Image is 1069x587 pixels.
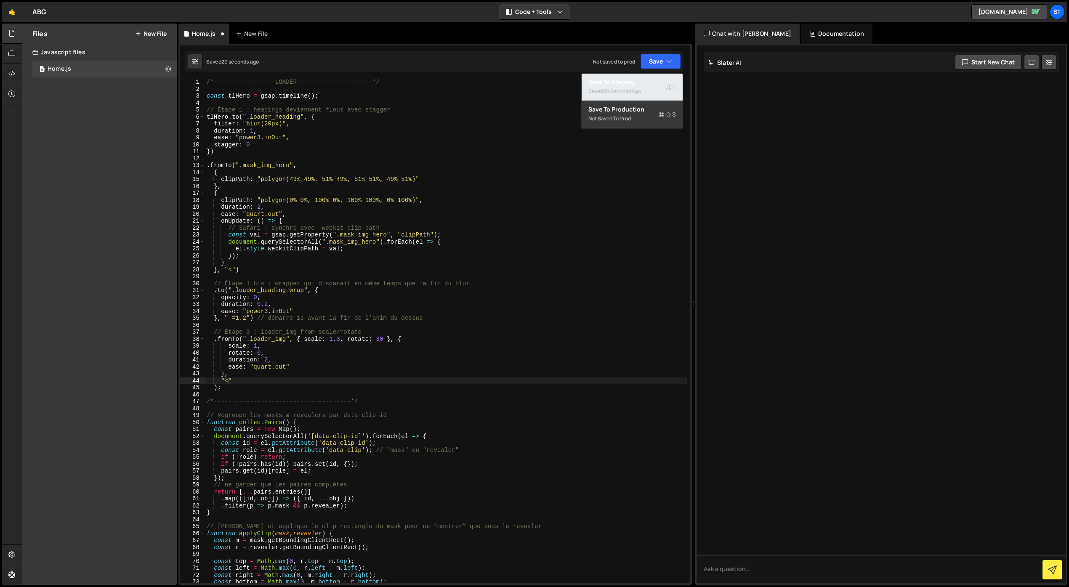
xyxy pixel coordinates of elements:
[180,391,205,398] div: 46
[180,467,205,475] div: 57
[180,225,205,232] div: 22
[180,162,205,169] div: 13
[180,426,205,433] div: 51
[180,176,205,183] div: 15
[180,301,205,308] div: 33
[180,197,205,204] div: 18
[180,551,205,558] div: 69
[180,398,205,405] div: 47
[180,370,205,377] div: 43
[32,29,48,38] h2: Files
[180,315,205,322] div: 35
[180,148,205,155] div: 11
[206,58,259,65] div: Saved
[180,183,205,190] div: 16
[180,211,205,218] div: 20
[180,377,205,385] div: 44
[221,58,259,65] div: 20 seconds ago
[180,440,205,447] div: 53
[180,93,205,100] div: 3
[2,2,22,22] a: 🤙
[180,204,205,211] div: 19
[32,7,46,17] div: ABG
[180,273,205,280] div: 29
[180,114,205,121] div: 6
[180,245,205,252] div: 25
[971,4,1047,19] a: [DOMAIN_NAME]
[180,190,205,197] div: 17
[180,558,205,565] div: 70
[180,509,205,516] div: 63
[180,412,205,419] div: 49
[180,86,205,93] div: 2
[801,24,872,44] div: Documentation
[180,100,205,107] div: 4
[708,58,742,66] h2: Slater AI
[180,141,205,149] div: 10
[180,231,205,239] div: 23
[180,489,205,496] div: 60
[180,481,205,489] div: 59
[180,266,205,274] div: 28
[1050,4,1065,19] a: St
[588,78,676,86] div: Save to Staging
[180,329,205,336] div: 37
[180,461,205,468] div: 56
[180,308,205,315] div: 34
[180,287,205,294] div: 31
[180,252,205,260] div: 26
[582,74,683,101] button: Save to StagingS Saved20 seconds ago
[135,30,167,37] button: New File
[236,29,271,38] div: New File
[32,61,177,77] div: 16686/45579.js
[593,58,635,65] div: Not saved to prod
[180,155,205,162] div: 12
[180,530,205,537] div: 66
[955,55,1022,70] button: Start new chat
[665,83,676,91] span: S
[640,54,681,69] button: Save
[180,516,205,523] div: 64
[48,65,71,73] div: Home.js
[180,537,205,544] div: 67
[180,364,205,371] div: 42
[180,523,205,530] div: 65
[180,294,205,301] div: 32
[499,4,570,19] button: Code + Tools
[180,447,205,454] div: 54
[659,110,676,119] span: S
[180,343,205,350] div: 39
[180,572,205,579] div: 72
[180,120,205,127] div: 7
[180,405,205,412] div: 48
[180,579,205,586] div: 73
[180,127,205,135] div: 8
[180,502,205,510] div: 62
[180,565,205,572] div: 71
[180,106,205,114] div: 5
[180,280,205,287] div: 30
[180,350,205,357] div: 40
[180,322,205,329] div: 36
[180,239,205,246] div: 24
[180,134,205,141] div: 9
[180,454,205,461] div: 55
[22,44,177,61] div: Javascript files
[588,86,676,96] div: Saved
[180,79,205,86] div: 1
[588,105,676,114] div: Save to Production
[180,384,205,391] div: 45
[180,433,205,440] div: 52
[180,218,205,225] div: 21
[180,356,205,364] div: 41
[180,336,205,343] div: 38
[180,475,205,482] div: 58
[180,544,205,551] div: 68
[180,495,205,502] div: 61
[192,29,215,38] div: Home.js
[40,66,45,73] span: 0
[588,114,676,124] div: Not saved to prod
[603,88,641,95] div: 20 seconds ago
[695,24,800,44] div: Chat with [PERSON_NAME]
